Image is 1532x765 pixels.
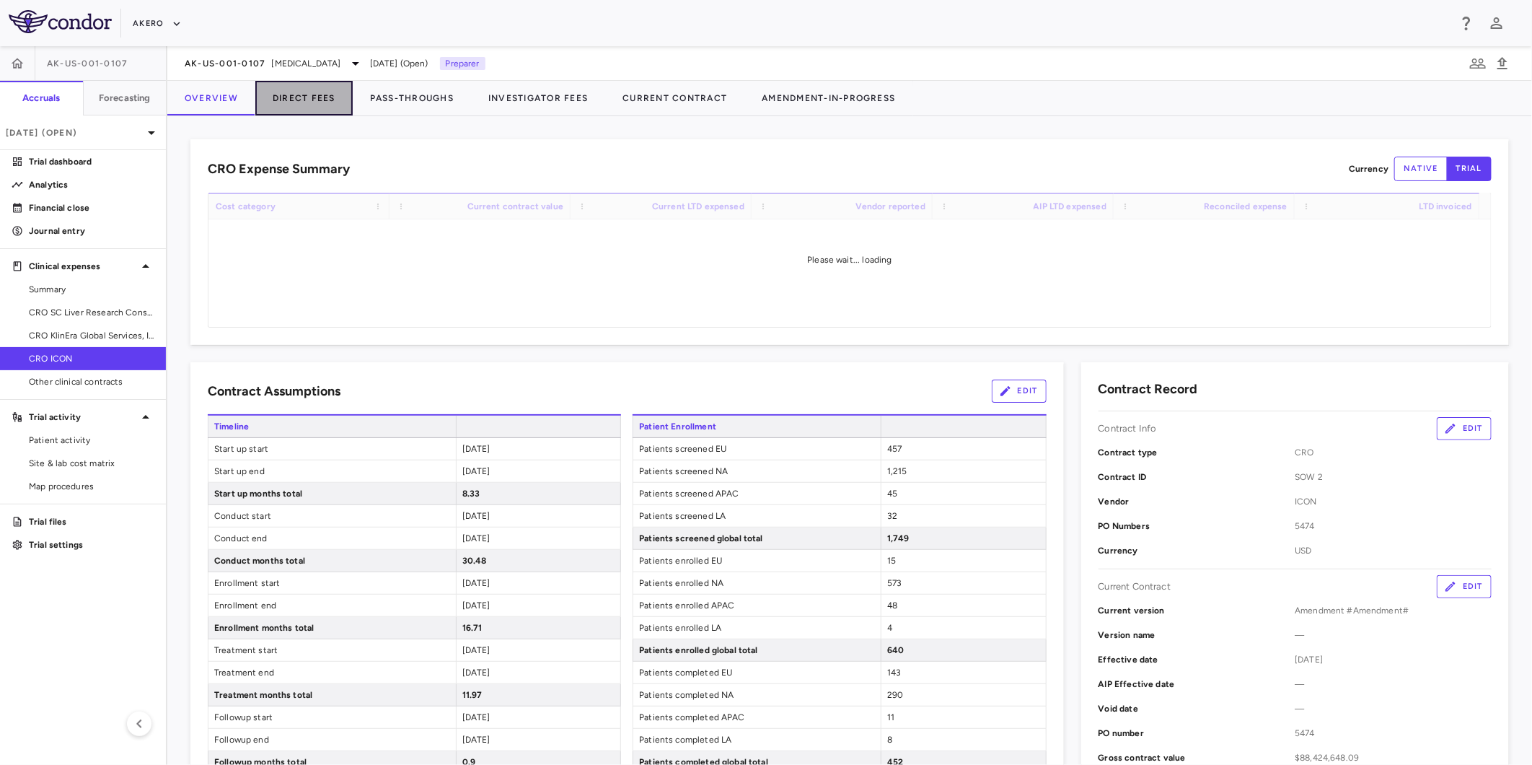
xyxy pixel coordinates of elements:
[29,329,154,342] span: CRO KlinEra Global Services, Inc.
[1437,575,1492,598] button: Edit
[605,81,744,115] button: Current Contract
[1295,678,1492,691] span: —
[633,684,881,706] span: Patients completed NA
[208,382,340,401] h6: Contract Assumptions
[633,460,881,482] span: Patients screened NA
[208,595,456,616] span: Enrollment end
[29,457,154,470] span: Site & lab cost matrix
[1295,495,1492,508] span: ICON
[807,255,892,265] span: Please wait... loading
[633,595,881,616] span: Patients enrolled APAC
[1295,727,1492,740] span: 5474
[47,58,128,69] span: AK-US-001-0107
[887,444,902,454] span: 457
[1349,162,1388,175] p: Currency
[462,668,490,678] span: [DATE]
[887,735,892,745] span: 8
[208,438,456,460] span: Start up start
[208,550,456,572] span: Conduct months total
[1295,544,1492,557] span: USD
[462,511,490,521] span: [DATE]
[208,416,456,437] span: Timeline
[370,57,428,70] span: [DATE] (Open)
[633,438,881,460] span: Patients screened EU
[462,735,490,745] span: [DATE]
[29,155,154,168] p: Trial dashboard
[208,617,456,639] span: Enrollment months total
[887,712,894,722] span: 11
[1295,604,1492,617] span: Amendment #Amendment#
[29,224,154,237] p: Journal entry
[1295,471,1492,484] span: SOW 2
[1099,544,1295,557] p: Currency
[1099,495,1295,508] p: Vendor
[29,480,154,493] span: Map procedures
[633,729,881,751] span: Patients completed LA
[1295,702,1492,715] span: —
[1099,422,1157,435] p: Contract Info
[1099,446,1295,459] p: Contract type
[633,617,881,639] span: Patients enrolled LA
[1099,471,1295,484] p: Contract ID
[1099,702,1295,715] p: Void date
[133,12,181,35] button: Akero
[462,645,490,655] span: [DATE]
[440,57,485,70] p: Preparer
[29,178,154,191] p: Analytics
[887,645,904,655] span: 640
[208,505,456,527] span: Conduct start
[633,550,881,572] span: Patients enrolled EU
[29,283,154,296] span: Summary
[462,489,480,499] span: 8.33
[887,511,897,521] span: 32
[887,578,902,588] span: 573
[887,533,910,543] span: 1,749
[744,81,912,115] button: Amendment-In-Progress
[887,600,897,611] span: 48
[22,92,60,105] h6: Accruals
[1099,678,1295,691] p: AIP Effective date
[185,58,266,69] span: AK-US-001-0107
[462,600,490,611] span: [DATE]
[633,572,881,594] span: Patients enrolled NA
[29,411,137,424] p: Trial activity
[1099,604,1295,617] p: Current version
[992,380,1047,403] button: Edit
[1099,629,1295,642] p: Version name
[1099,520,1295,533] p: PO Numbers
[462,556,487,566] span: 30.48
[633,707,881,728] span: Patients completed APAC
[167,81,255,115] button: Overview
[208,460,456,482] span: Start up end
[887,556,896,566] span: 15
[462,533,490,543] span: [DATE]
[462,578,490,588] span: [DATE]
[633,483,881,504] span: Patients screened APAC
[633,662,881,683] span: Patients completed EU
[1099,653,1295,666] p: Effective date
[29,375,154,388] span: Other clinical contracts
[462,690,483,700] span: 11.97
[99,92,151,105] h6: Forecasting
[29,201,154,214] p: Financial close
[29,515,154,528] p: Trial files
[1099,727,1295,740] p: PO number
[1394,157,1448,181] button: native
[1295,446,1492,459] span: CRO
[272,57,341,70] span: [MEDICAL_DATA]
[29,352,154,365] span: CRO ICON
[208,159,350,179] h6: CRO Expense Summary
[353,81,471,115] button: Pass-Throughs
[887,466,907,476] span: 1,215
[208,639,456,661] span: Treatment start
[1447,157,1492,181] button: trial
[462,466,490,476] span: [DATE]
[1295,751,1492,764] span: $88,424,648.09
[1295,653,1492,666] span: [DATE]
[887,668,901,678] span: 143
[208,528,456,549] span: Conduct end
[462,712,490,722] span: [DATE]
[462,444,490,454] span: [DATE]
[887,690,903,700] span: 290
[887,623,892,633] span: 4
